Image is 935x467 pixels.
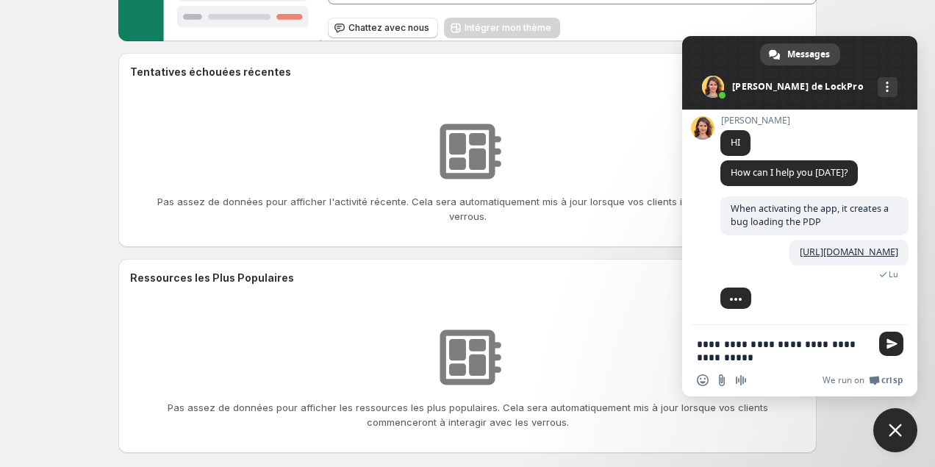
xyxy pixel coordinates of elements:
div: Autres canaux [878,77,898,97]
span: Crisp [881,374,903,386]
p: Pas assez de données pour afficher l'activité récente. Cela sera automatiquement mis à jour lorsq... [142,194,793,224]
span: Insérer un emoji [697,374,709,386]
span: Envoyer un fichier [716,374,728,386]
span: Messages [787,43,830,65]
button: Chattez avec nous [328,18,438,38]
span: Message audio [735,374,747,386]
a: We run onCrisp [823,374,903,386]
span: When activating the app, it creates a bug loading the PDP [731,202,889,228]
span: How can I help you [DATE]? [731,166,848,179]
a: [URL][DOMAIN_NAME] [800,246,898,258]
span: Envoyer [879,332,903,356]
span: Chattez avec nous [348,22,429,34]
img: Aucune ressource trouvée [431,321,504,394]
p: Pas assez de données pour afficher les ressources les plus populaires. Cela sera automatiquement ... [142,400,793,429]
div: Messages [760,43,840,65]
span: HI [731,136,740,149]
div: Close chat [873,408,917,452]
h2: Tentatives échouées récentes [130,65,291,79]
span: [PERSON_NAME] [720,115,790,126]
img: Aucune ressource trouvée [431,115,504,188]
textarea: Entrez votre message... [697,338,870,364]
span: Lu [889,269,898,279]
h2: Ressources les Plus Populaires [130,271,805,285]
span: We run on [823,374,864,386]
